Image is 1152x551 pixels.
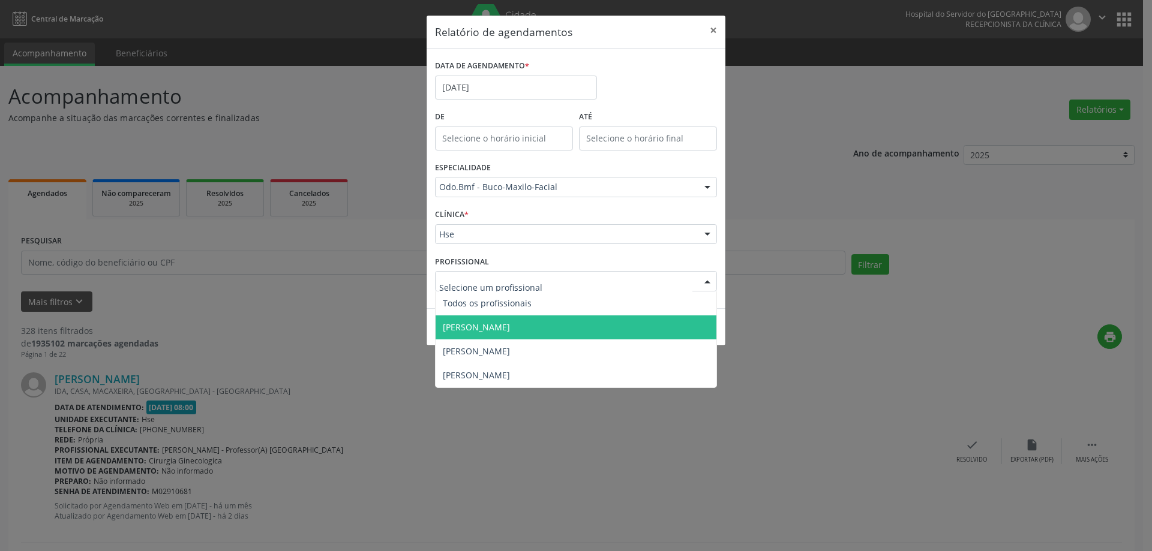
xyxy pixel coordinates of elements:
span: Odo.Bmf - Buco-Maxilo-Facial [439,181,692,193]
h5: Relatório de agendamentos [435,24,572,40]
label: ATÉ [579,108,717,127]
label: CLÍNICA [435,206,469,224]
label: PROFISSIONAL [435,252,489,271]
input: Selecione uma data ou intervalo [435,76,597,100]
button: Close [701,16,725,45]
span: Todos os profissionais [443,297,532,309]
label: ESPECIALIDADE [435,159,491,177]
input: Selecione um profissional [439,275,692,299]
span: [PERSON_NAME] [443,345,510,357]
label: DATA DE AGENDAMENTO [435,57,529,76]
span: Hse [439,228,692,240]
span: [PERSON_NAME] [443,369,510,381]
input: Selecione o horário inicial [435,127,573,150]
span: [PERSON_NAME] [443,321,510,333]
label: De [435,108,573,127]
input: Selecione o horário final [579,127,717,150]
